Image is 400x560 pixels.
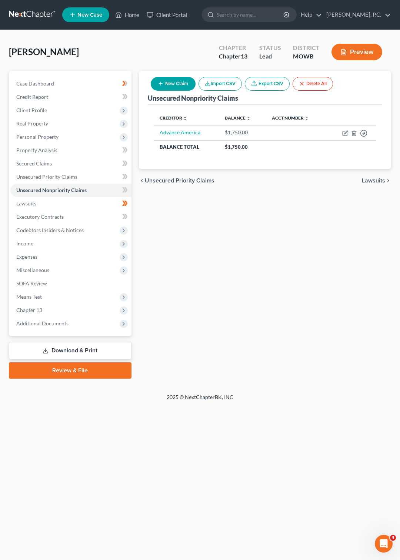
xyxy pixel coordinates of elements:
[16,107,47,113] span: Client Profile
[293,52,320,61] div: MOWB
[139,178,145,184] i: chevron_left
[145,178,214,184] span: Unsecured Priority Claims
[323,8,391,21] a: [PERSON_NAME], P.C.
[151,77,196,91] button: New Claim
[160,129,200,135] a: Advance America
[16,94,48,100] span: Credit Report
[148,94,238,103] div: Unsecured Nonpriority Claims
[10,210,131,224] a: Executory Contracts
[217,8,284,21] input: Search by name...
[16,267,49,273] span: Miscellaneous
[10,170,131,184] a: Unsecured Priority Claims
[16,294,42,300] span: Means Test
[16,160,52,167] span: Secured Claims
[160,115,187,121] a: Creditor unfold_more
[10,197,131,210] a: Lawsuits
[16,200,36,207] span: Lawsuits
[10,77,131,90] a: Case Dashboard
[375,535,393,553] iframe: Intercom live chat
[16,254,37,260] span: Expenses
[9,46,79,57] span: [PERSON_NAME]
[219,44,247,52] div: Chapter
[199,77,242,91] button: Import CSV
[16,187,87,193] span: Unsecured Nonpriority Claims
[219,52,247,61] div: Chapter
[16,214,64,220] span: Executory Contracts
[10,277,131,290] a: SOFA Review
[77,12,102,18] span: New Case
[16,320,69,326] span: Additional Documents
[154,140,219,154] th: Balance Total
[362,178,391,184] button: Lawsuits chevron_right
[259,44,281,52] div: Status
[10,184,131,197] a: Unsecured Nonpriority Claims
[16,280,47,286] span: SOFA Review
[143,8,191,21] a: Client Portal
[390,535,396,541] span: 4
[272,115,309,121] a: Acct Number unfold_more
[331,44,382,60] button: Preview
[139,178,214,184] button: chevron_left Unsecured Priority Claims
[10,90,131,104] a: Credit Report
[293,44,320,52] div: District
[22,393,378,407] div: 2025 © NextChapterBK, INC
[16,80,54,87] span: Case Dashboard
[10,157,131,170] a: Secured Claims
[16,120,48,127] span: Real Property
[183,116,187,121] i: unfold_more
[16,240,33,247] span: Income
[9,342,131,359] a: Download & Print
[385,178,391,184] i: chevron_right
[246,116,251,121] i: unfold_more
[304,116,309,121] i: unfold_more
[241,53,247,60] span: 13
[10,144,131,157] a: Property Analysis
[16,307,42,313] span: Chapter 13
[362,178,385,184] span: Lawsuits
[16,147,57,153] span: Property Analysis
[16,174,77,180] span: Unsecured Priority Claims
[225,144,248,150] span: $1,750.00
[16,134,59,140] span: Personal Property
[297,8,322,21] a: Help
[293,77,333,91] button: Delete All
[259,52,281,61] div: Lead
[16,227,84,233] span: Codebtors Insiders & Notices
[225,129,260,136] div: $1,750.00
[245,77,290,91] a: Export CSV
[225,115,251,121] a: Balance unfold_more
[9,362,131,379] a: Review & File
[111,8,143,21] a: Home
